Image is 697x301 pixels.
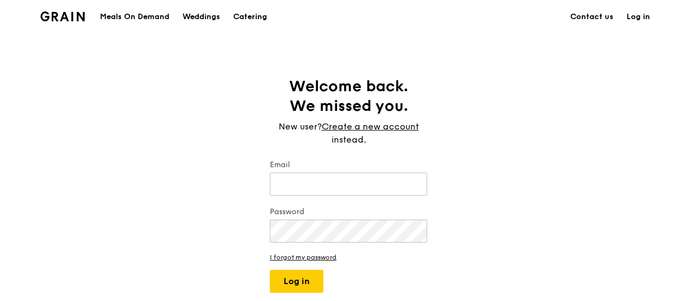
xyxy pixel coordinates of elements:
label: Email [270,160,427,170]
img: Grain [40,11,85,21]
a: Weddings [176,1,227,33]
h1: Welcome back. We missed you. [270,76,427,116]
button: Log in [270,270,323,293]
span: New user? [279,121,322,132]
div: Weddings [182,1,220,33]
a: Log in [620,1,657,33]
span: instead. [332,134,366,145]
a: Create a new account [322,120,419,133]
label: Password [270,206,427,217]
div: Catering [233,1,267,33]
a: Contact us [564,1,620,33]
div: Meals On Demand [100,1,169,33]
a: Catering [227,1,274,33]
a: I forgot my password [270,253,427,261]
